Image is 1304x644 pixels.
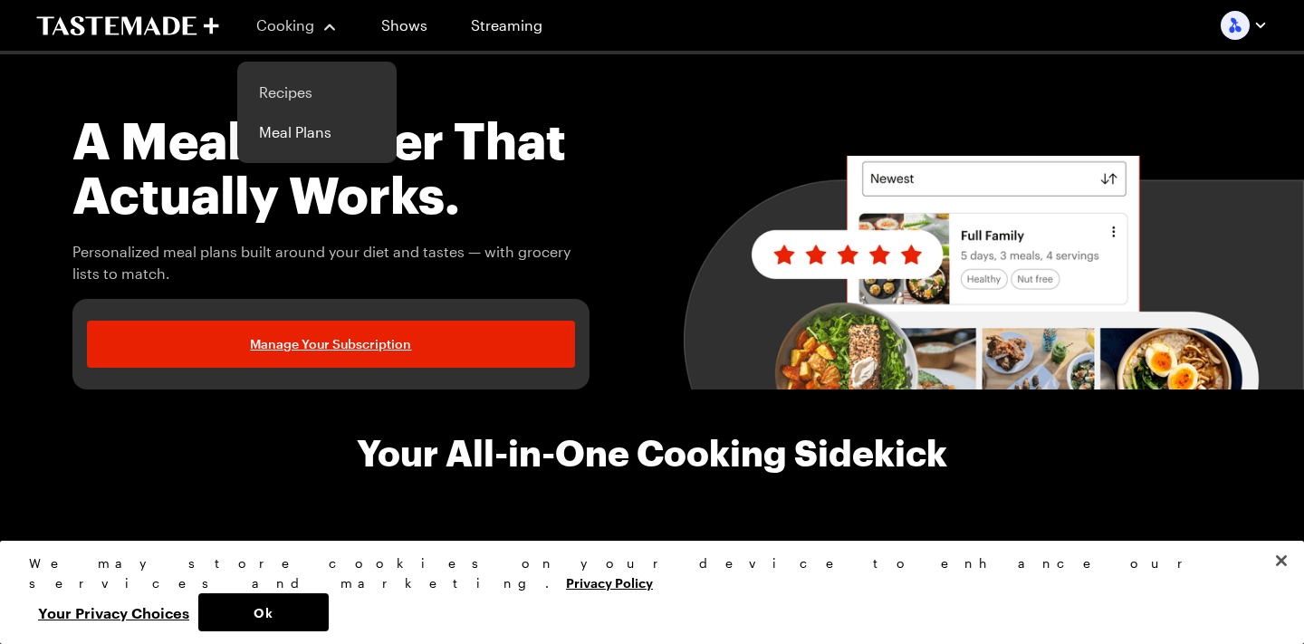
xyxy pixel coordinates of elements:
button: Profile picture [1221,11,1268,40]
a: Recipes [248,72,386,112]
button: Cooking [255,4,338,47]
a: Manage Your Subscription [87,321,575,368]
h1: A Meal Planner That Actually Works. [72,112,590,221]
div: Privacy [29,553,1260,631]
span: Cooking [256,16,314,34]
div: Cooking [237,62,397,163]
img: Profile picture [1221,11,1250,40]
button: Your Privacy Choices [29,593,198,631]
button: Close [1261,541,1301,581]
a: More information about your privacy, opens in a new tab [566,573,653,591]
span: Personalized meal plans built around your diet and tastes — with grocery lists to match. [72,241,590,284]
a: Meal Plans [248,112,386,152]
div: We may store cookies on your device to enhance our services and marketing. [29,553,1260,593]
a: To Tastemade Home Page [36,15,219,36]
p: Your All-in-One Cooking Sidekick [357,433,947,473]
span: Manage Your Subscription [250,335,411,353]
button: Ok [198,593,329,631]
